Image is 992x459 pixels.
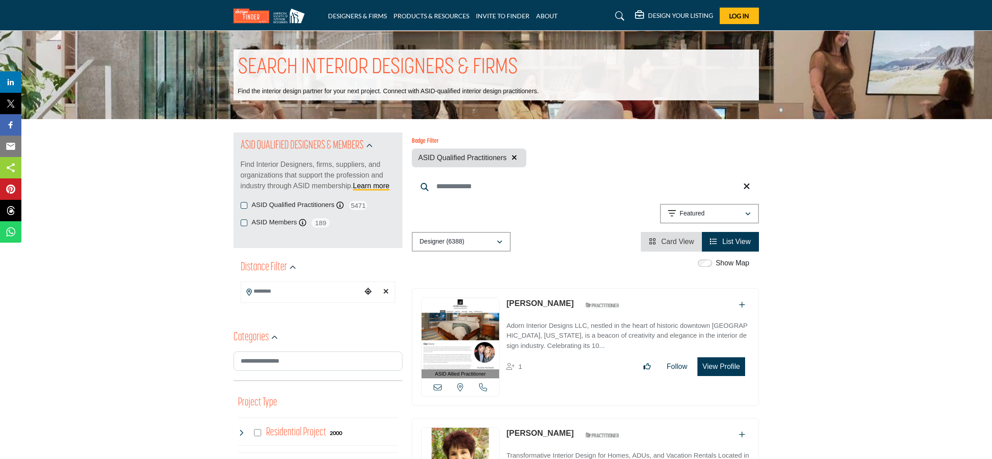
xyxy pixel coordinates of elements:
button: View Profile [697,357,745,376]
a: Learn more [353,182,389,190]
button: Featured [660,204,759,223]
a: ABOUT [536,12,557,20]
div: Clear search location [379,282,393,302]
button: Follow [661,358,693,376]
span: 189 [311,217,331,228]
p: Featured [680,209,705,218]
img: ASID Qualified Practitioners Badge Icon [582,300,622,311]
a: [PERSON_NAME] [506,299,574,308]
a: Add To List [739,431,745,438]
input: ASID Qualified Practitioners checkbox [241,202,247,209]
input: Search Category [234,351,402,371]
a: View Card [649,238,694,245]
span: 1 [518,363,522,370]
span: ASID Qualified Practitioners [418,153,507,163]
button: Designer (6388) [412,232,511,252]
button: Like listing [638,358,656,376]
div: DESIGN YOUR LISTING [635,11,713,21]
div: 2000 Results For Residential Project [330,429,342,437]
span: Log In [729,12,749,20]
span: 5471 [348,200,368,211]
a: PRODUCTS & RESOURCES [394,12,469,20]
h6: Badge Filter [412,138,526,145]
a: View List [710,238,750,245]
button: Project Type [238,394,277,411]
p: Find the interior design partner for your next project. Connect with ASID-qualified interior desi... [238,87,539,96]
li: List View [702,232,758,252]
a: Add To List [739,301,745,309]
input: ASID Members checkbox [241,219,247,226]
li: Card View [641,232,702,252]
a: ASID Allied Practitioner [422,298,500,379]
button: Log In [720,8,759,24]
span: Card View [661,238,694,245]
a: [PERSON_NAME] [506,429,574,438]
p: Mary Davis [506,298,574,310]
b: 2000 [330,430,342,436]
img: Mary Davis [422,298,500,369]
span: List View [722,238,751,245]
p: Adorn Interior Designs LLC, nestled in the heart of historic downtown [GEOGRAPHIC_DATA], [US_STAT... [506,321,749,351]
label: ASID Qualified Practitioners [252,200,335,210]
p: Designer (6388) [420,237,464,246]
p: Karen Steinberg [506,427,574,439]
label: ASID Members [252,217,297,227]
label: Show Map [716,258,750,269]
a: Search [607,9,630,23]
div: Choose your current location [361,282,375,302]
img: Site Logo [234,8,309,23]
input: Select Residential Project checkbox [254,429,261,436]
h2: Categories [234,330,269,346]
a: INVITE TO FINDER [476,12,529,20]
input: Search Keyword [412,176,759,197]
h2: Distance Filter [241,260,287,276]
a: DESIGNERS & FIRMS [328,12,387,20]
div: Followers [506,361,522,372]
p: Find Interior Designers, firms, suppliers, and organizations that support the profession and indu... [241,159,395,191]
input: Search Location [241,283,361,300]
span: ASID Allied Practitioner [435,370,486,378]
h5: DESIGN YOUR LISTING [648,12,713,20]
h1: SEARCH INTERIOR DESIGNERS & FIRMS [238,54,518,82]
img: ASID Qualified Practitioners Badge Icon [582,430,622,441]
h4: Residential Project: Types of projects range from simple residential renovations to highly comple... [266,425,326,440]
h2: ASID QUALIFIED DESIGNERS & MEMBERS [241,138,364,154]
a: Adorn Interior Designs LLC, nestled in the heart of historic downtown [GEOGRAPHIC_DATA], [US_STAT... [506,315,749,351]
